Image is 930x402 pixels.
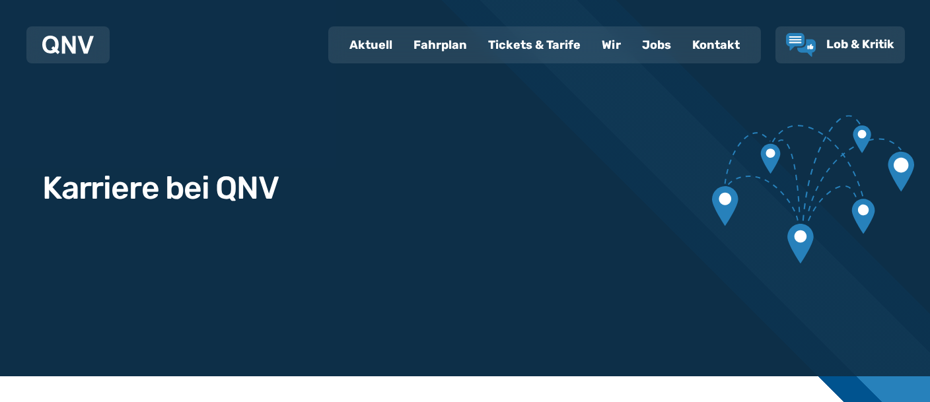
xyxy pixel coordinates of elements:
[42,36,94,54] img: QNV Logo
[42,32,94,58] a: QNV Logo
[826,37,894,51] span: Lob & Kritik
[786,33,894,57] a: Lob & Kritik
[42,172,279,204] h1: Karriere bei QNV
[712,90,914,288] img: Verbundene Kartenmarkierungen
[631,28,682,62] a: Jobs
[591,28,631,62] a: Wir
[682,28,750,62] a: Kontakt
[478,28,591,62] a: Tickets & Tarife
[403,28,478,62] a: Fahrplan
[339,28,403,62] a: Aktuell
